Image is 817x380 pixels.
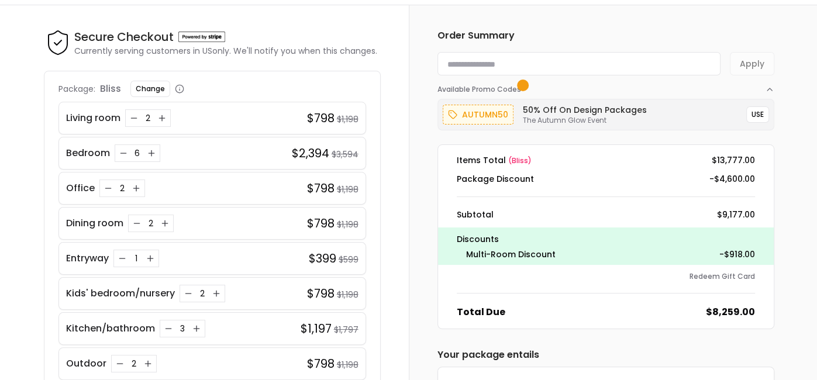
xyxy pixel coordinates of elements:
h4: Secure Checkout [74,29,174,45]
small: $1,797 [334,324,358,336]
p: bliss [100,82,121,96]
p: Bedroom [66,146,110,160]
button: Decrease quantity for Bedroom [118,147,129,159]
small: $1,198 [337,219,358,230]
dd: -$918.00 [719,248,755,260]
div: 1 [130,253,142,264]
small: $1,198 [337,113,358,125]
p: The Autumn Glow Event [523,116,647,125]
span: ( bliss ) [508,156,532,165]
dt: Total Due [457,305,505,319]
h6: Order Summary [437,29,774,43]
button: Increase quantity for Kids' bedroom/nursery [211,288,222,299]
h4: $399 [309,250,336,267]
h6: Your package entails [437,348,774,362]
dd: $13,777.00 [712,154,755,166]
img: Powered by stripe [178,32,225,42]
p: Dining room [66,216,123,230]
h4: $2,394 [292,145,329,161]
button: Increase quantity for Living room [156,112,168,124]
dt: Subtotal [457,209,494,220]
small: $599 [339,254,358,265]
button: USE [746,106,769,123]
div: 2 [116,182,128,194]
button: Decrease quantity for Entryway [116,253,128,264]
dt: Items Total [457,154,532,166]
button: Increase quantity for Bedroom [146,147,157,159]
h4: $798 [307,180,335,196]
h4: $798 [307,110,335,126]
div: 2 [145,217,157,229]
button: Available Promo Codes [437,75,774,94]
h4: $798 [307,285,335,302]
p: Kitchen/bathroom [66,322,155,336]
button: Increase quantity for Entryway [144,253,156,264]
h4: $798 [307,215,335,232]
button: Redeem Gift Card [690,272,755,281]
button: Increase quantity for Office [130,182,142,194]
h4: $1,197 [301,320,332,337]
p: Entryway [66,251,109,265]
p: Currently serving customers in US only. We'll notify you when this changes. [74,45,377,57]
div: 3 [177,323,188,334]
dd: $8,259.00 [706,305,755,319]
p: Kids' bedroom/nursery [66,286,175,300]
button: Decrease quantity for Dining room [131,217,143,229]
dd: -$4,600.00 [709,173,755,185]
small: $1,198 [337,184,358,195]
dt: Package Discount [457,173,534,185]
button: Decrease quantity for Kids' bedroom/nursery [182,288,194,299]
h4: $798 [307,355,335,372]
p: Living room [66,111,120,125]
small: $3,594 [332,148,358,160]
p: Package: [58,83,95,95]
div: 6 [132,147,143,159]
small: $1,198 [337,359,358,371]
p: Office [66,181,95,195]
small: $1,198 [337,289,358,300]
button: Increase quantity for Outdoor [142,358,154,369]
button: Increase quantity for Dining room [159,217,171,229]
p: autumn50 [462,108,508,122]
button: Change [130,81,170,97]
p: Outdoor [66,357,106,371]
div: 2 [197,288,208,299]
button: Decrease quantity for Outdoor [114,358,126,369]
dt: Multi-Room Discount [466,248,556,260]
button: Decrease quantity for Living room [128,112,140,124]
h6: 50% Off on Design Packages [523,104,647,116]
div: Available Promo Codes [437,94,774,130]
dd: $9,177.00 [717,209,755,220]
button: Increase quantity for Kitchen/bathroom [191,323,202,334]
div: 2 [142,112,154,124]
div: 2 [128,358,140,369]
span: Available Promo Codes [437,85,525,94]
button: Decrease quantity for Kitchen/bathroom [163,323,174,334]
button: Decrease quantity for Office [102,182,114,194]
p: Discounts [457,232,755,246]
